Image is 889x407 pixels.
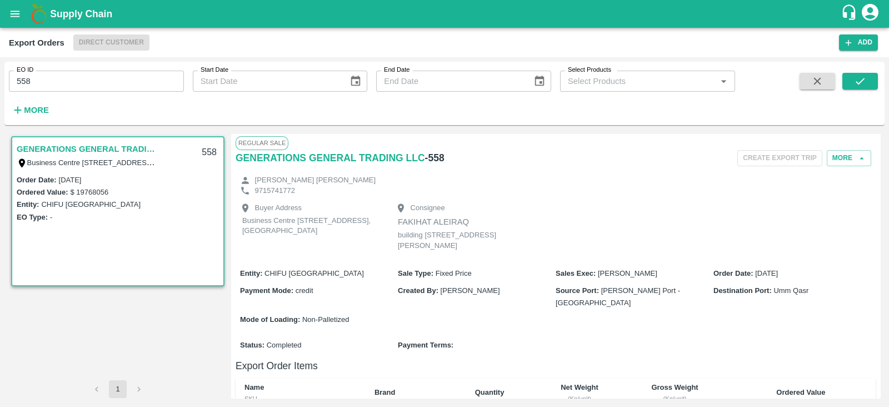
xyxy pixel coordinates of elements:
span: CHIFU [GEOGRAPHIC_DATA] [264,269,364,277]
b: Mode of Loading : [240,315,300,324]
button: open drawer [2,1,28,27]
b: Quantity [475,388,505,396]
b: Created By : [398,286,438,295]
button: page 1 [109,380,127,398]
button: Open [716,74,731,88]
b: Name [244,383,264,391]
a: GENERATIONS GENERAL TRADING LLC [236,150,425,166]
button: Choose date [529,71,550,92]
b: Source Port : [556,286,599,295]
button: Add [839,34,878,51]
span: credit [296,286,313,295]
h6: - 558 [425,150,444,166]
span: Umm Qasr [773,286,808,295]
b: Entity : [240,269,262,277]
p: FAKIHAT ALEIRAQ [398,216,531,228]
strong: More [24,106,49,115]
b: Destination Port : [713,286,772,295]
label: Order Date : [17,176,57,184]
b: Sale Type : [398,269,433,277]
label: Entity: [17,200,39,209]
h6: Export Order Items [236,358,876,374]
b: Sales Exec : [556,269,596,277]
b: Gross Weight [651,383,698,391]
label: - [50,213,52,221]
div: (Kg/unit) [632,394,717,404]
p: Business Centre [STREET_ADDRESS], [GEOGRAPHIC_DATA] [242,216,376,236]
div: (Kg/unit) [545,394,615,404]
p: Buyer Address [255,203,302,214]
label: Select Products [568,66,611,75]
div: SKU [244,394,357,404]
button: More [827,150,871,166]
p: [PERSON_NAME] [PERSON_NAME] [255,175,376,186]
input: Start Date [193,71,341,92]
input: Select Products [563,74,713,88]
div: 558 [195,140,223,166]
label: Business Centre [STREET_ADDRESS], [GEOGRAPHIC_DATA] [27,158,233,167]
span: Regular Sale [236,136,288,150]
span: Non-Palletized [302,315,349,324]
label: Start Date [201,66,228,75]
label: [DATE] [59,176,82,184]
button: More [9,101,52,120]
b: Status : [240,341,264,349]
span: Completed [267,341,302,349]
input: End Date [376,71,524,92]
label: $ 19768056 [70,188,108,196]
label: End Date [384,66,409,75]
b: Payment Terms : [398,341,453,349]
label: Ordered Value: [17,188,68,196]
span: [PERSON_NAME] [441,286,500,295]
p: Consignee [411,203,445,214]
label: EO ID [17,66,33,75]
b: Brand [374,388,396,396]
label: CHIFU [GEOGRAPHIC_DATA] [41,200,141,209]
a: Supply Chain [50,6,841,22]
img: logo [28,3,50,25]
div: Export Orders [9,36,64,50]
span: [DATE] [755,269,778,277]
input: Enter EO ID [9,71,184,92]
div: account of current user [860,2,880,26]
span: [PERSON_NAME] Port - [GEOGRAPHIC_DATA] [556,286,680,307]
span: [PERSON_NAME] [598,269,657,277]
p: 9715741772 [255,186,295,196]
b: Payment Mode : [240,286,293,295]
b: Net Weight [561,383,598,391]
b: Supply Chain [50,8,112,19]
nav: pagination navigation [86,380,149,398]
span: Fixed Price [436,269,472,277]
button: Choose date [345,71,366,92]
p: building [STREET_ADDRESS][PERSON_NAME] [398,230,531,251]
a: GENERATIONS GENERAL TRADING LLC [17,142,156,156]
b: Ordered Value [776,388,825,396]
b: Order Date : [713,269,753,277]
div: customer-support [841,4,860,24]
label: EO Type: [17,213,48,221]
